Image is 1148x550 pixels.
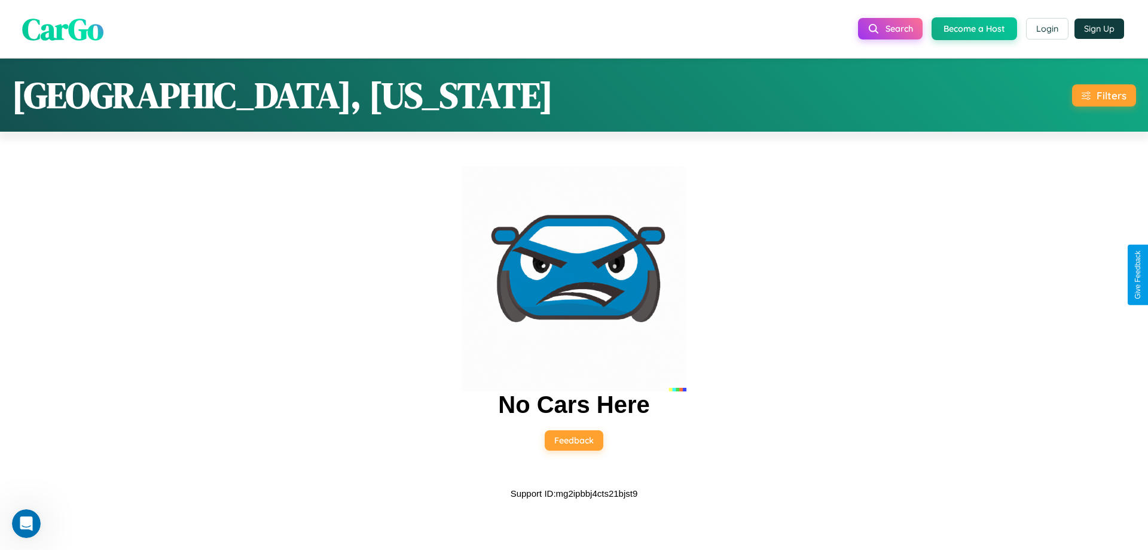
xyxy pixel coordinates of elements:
button: Sign Up [1074,19,1124,39]
button: Search [858,18,923,39]
button: Feedback [545,430,603,451]
button: Filters [1072,84,1136,107]
div: Filters [1097,89,1126,102]
span: Search [886,23,913,34]
iframe: Intercom live chat [12,509,41,538]
p: Support ID: mg2ipbbj4cts21bjst9 [511,485,638,502]
img: car [462,166,686,391]
button: Become a Host [932,17,1017,40]
h2: No Cars Here [498,391,649,418]
h1: [GEOGRAPHIC_DATA], [US_STATE] [12,71,553,120]
div: Give Feedback [1134,251,1142,299]
span: CarGo [22,8,103,49]
button: Login [1026,18,1068,39]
